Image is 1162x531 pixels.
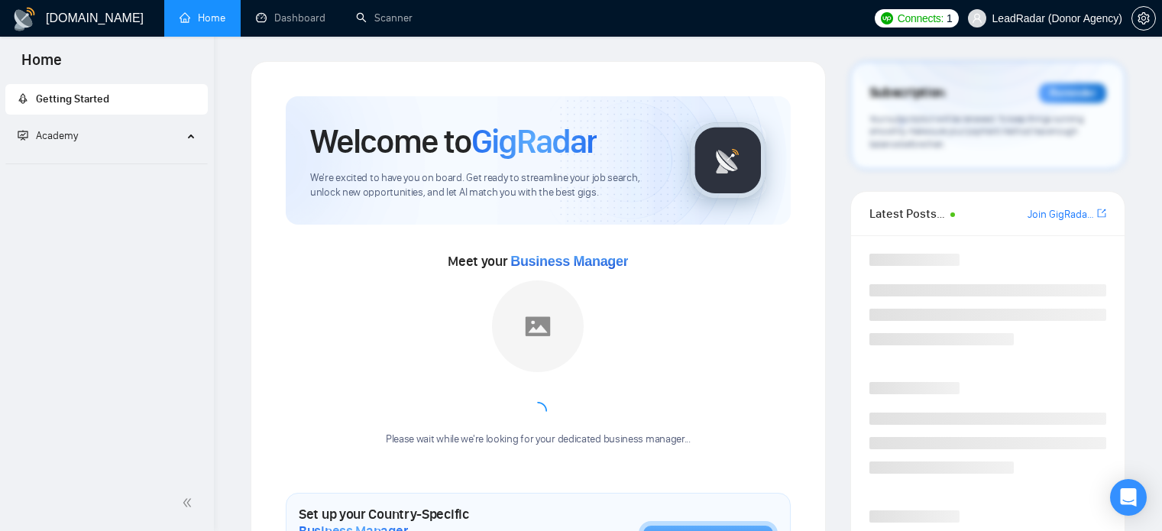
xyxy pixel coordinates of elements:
[869,80,945,106] span: Subscription
[510,254,628,269] span: Business Manager
[1039,83,1106,103] div: Reminder
[1028,206,1094,223] a: Join GigRadar Slack Community
[869,204,946,223] span: Latest Posts from the GigRadar Community
[526,399,551,424] span: loading
[182,495,197,510] span: double-left
[1132,12,1155,24] span: setting
[18,93,28,104] span: rocket
[256,11,325,24] a: dashboardDashboard
[18,130,28,141] span: fund-projection-screen
[690,122,766,199] img: gigradar-logo.png
[5,157,208,167] li: Academy Homepage
[1131,6,1156,31] button: setting
[5,84,208,115] li: Getting Started
[18,129,78,142] span: Academy
[12,7,37,31] img: logo
[492,280,584,372] img: placeholder.png
[36,129,78,142] span: Academy
[869,113,1084,150] span: Your subscription will be renewed. To keep things running smoothly, make sure your payment method...
[471,121,597,162] span: GigRadar
[356,11,413,24] a: searchScanner
[9,49,74,81] span: Home
[36,92,109,105] span: Getting Started
[1097,207,1106,219] span: export
[310,121,597,162] h1: Welcome to
[448,253,628,270] span: Meet your
[947,10,953,27] span: 1
[1097,206,1106,221] a: export
[972,13,982,24] span: user
[1131,12,1156,24] a: setting
[377,432,700,447] div: Please wait while we're looking for your dedicated business manager...
[1110,479,1147,516] div: Open Intercom Messenger
[881,12,893,24] img: upwork-logo.png
[310,171,665,200] span: We're excited to have you on board. Get ready to streamline your job search, unlock new opportuni...
[180,11,225,24] a: homeHome
[898,10,944,27] span: Connects:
